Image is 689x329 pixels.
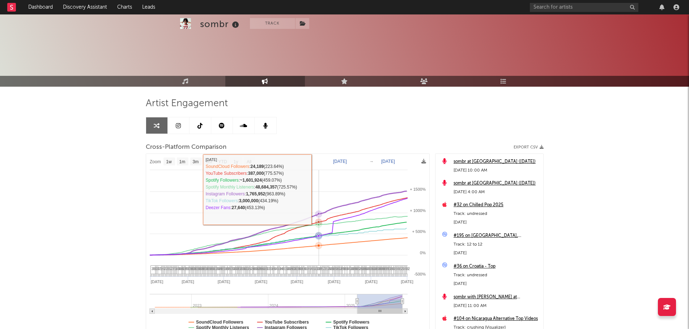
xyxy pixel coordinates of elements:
span: 15 [343,267,348,271]
text: → [369,159,374,164]
span: 4 [307,267,309,271]
span: 14 [253,267,258,271]
span: 55 [326,267,331,271]
span: 4 [309,267,311,271]
span: 18 [355,267,360,271]
span: 8 [154,267,156,271]
a: #36 on Croatia - Top [454,262,540,271]
span: 11 [183,267,187,271]
span: 4 [397,267,399,271]
span: 3 [174,267,176,271]
span: Cross-Platform Comparison [146,143,226,152]
span: 12 [301,267,306,271]
span: 6 [312,267,314,271]
a: sombr at [GEOGRAPHIC_DATA] ([DATE]) [454,157,540,166]
span: 14 [256,267,260,271]
div: [DATE] [454,218,540,227]
span: 4 [153,267,155,271]
span: 4 [162,267,165,271]
text: + 1000% [410,208,426,213]
span: 2 [408,267,410,271]
text: [DATE] [217,280,230,284]
span: 24 [290,267,295,271]
span: 14 [344,267,349,271]
text: [DATE] [290,280,303,284]
span: Artist Engagement [146,99,228,108]
span: 10 [155,267,160,271]
span: 14 [292,267,296,271]
span: 12 [214,267,218,271]
span: 14 [233,267,237,271]
text: [DATE] [255,280,267,284]
text: 1w [166,159,172,164]
span: 14 [179,267,183,271]
div: [DATE] 11:00 AM [454,302,540,310]
span: 4 [311,267,313,271]
text: + 1500% [410,187,426,191]
span: 4 [304,267,306,271]
text: [DATE] [401,280,413,284]
span: 4 [404,267,407,271]
span: 16 [175,267,180,271]
span: 7 [323,267,325,271]
span: 14 [224,267,228,271]
a: #32 on Chilled Pop 2025 [454,201,540,209]
span: 18 [229,267,234,271]
text: YTD [218,159,227,164]
text: [DATE] [365,280,377,284]
text: All [246,159,251,164]
span: 4 [276,267,278,271]
text: YouTube Subscribers [264,320,309,325]
span: 12 [277,267,282,271]
span: 15 [246,267,251,271]
text: 0% [420,251,426,255]
div: [DATE] [454,280,540,288]
span: 7 [159,267,161,271]
span: 4 [392,267,395,271]
span: 42 [348,267,352,271]
span: 19 [267,267,271,271]
span: 3 [152,267,154,271]
button: Track [250,18,295,29]
span: 6 [396,267,398,271]
text: 6m [206,159,212,164]
span: 12 [314,267,319,271]
a: sombr at [GEOGRAPHIC_DATA] ([DATE]) [454,179,540,188]
span: 14 [244,267,248,271]
span: 12 [264,267,268,271]
text: SoundCloud Followers [196,320,243,325]
span: 7 [166,267,168,271]
text: [DATE] [328,280,340,284]
a: sombr with [PERSON_NAME] at [GEOGRAPHIC_DATA] ([DATE]) [454,293,540,302]
span: 10 [339,267,343,271]
div: Track: undressed [454,271,540,280]
input: Search for artists [530,3,638,12]
a: #195 on [GEOGRAPHIC_DATA], [GEOGRAPHIC_DATA] [454,231,540,240]
span: 16 [271,267,276,271]
span: 7 [401,267,403,271]
span: 14 [204,267,209,271]
button: Export CSV [514,145,544,150]
div: [DATE] [454,249,540,257]
span: 20 [251,267,255,271]
span: 34 [197,267,201,271]
div: Track: undressed [454,209,540,218]
text: 3m [192,159,199,164]
div: sombr [200,18,241,30]
text: 1y [233,159,238,164]
span: 14 [217,267,222,271]
a: #104 on Nicaragua Alternative Top Videos [454,315,540,323]
text: Spotify Followers [333,320,369,325]
text: -500% [414,272,426,276]
text: Zoom [150,159,161,164]
span: 64 [349,267,353,271]
div: [DATE] 10:00 AM [454,166,540,175]
text: [DATE] [333,159,347,164]
div: Track: 12 to 12 [454,240,540,249]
